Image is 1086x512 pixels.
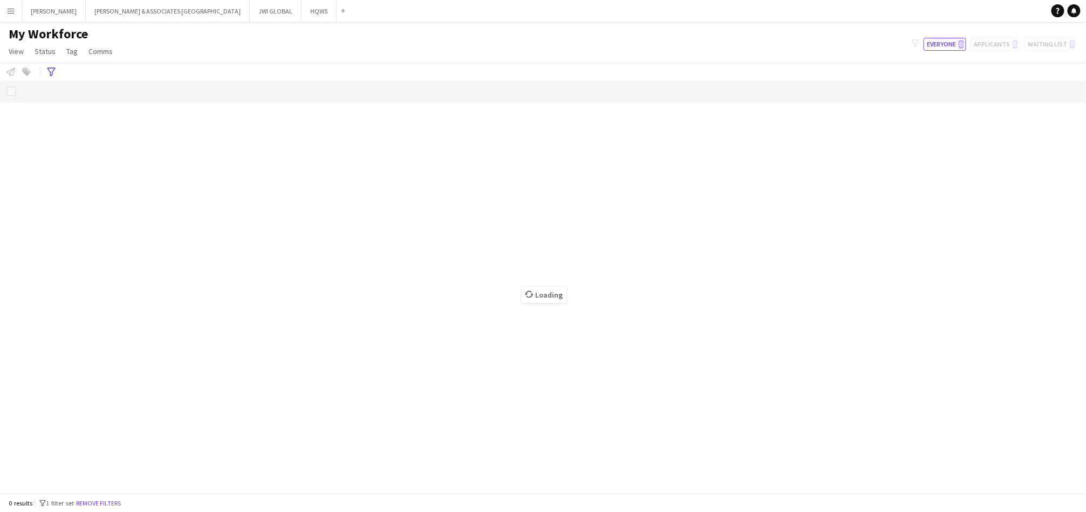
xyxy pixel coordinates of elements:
span: Tag [66,46,78,56]
button: JWI GLOBAL [250,1,302,22]
button: Remove filters [74,497,123,509]
app-action-btn: Advanced filters [45,65,58,78]
a: Comms [84,44,117,58]
a: Tag [62,44,82,58]
span: Loading [522,287,566,303]
button: HQWS [302,1,337,22]
span: 1 filter set [46,499,74,507]
span: Status [35,46,56,56]
button: [PERSON_NAME] [22,1,86,22]
button: Everyone0 [924,38,966,51]
span: View [9,46,24,56]
button: [PERSON_NAME] & ASSOCIATES [GEOGRAPHIC_DATA] [86,1,250,22]
span: My Workforce [9,26,88,42]
span: Comms [88,46,113,56]
a: View [4,44,28,58]
a: Status [30,44,60,58]
span: 0 [959,40,964,49]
